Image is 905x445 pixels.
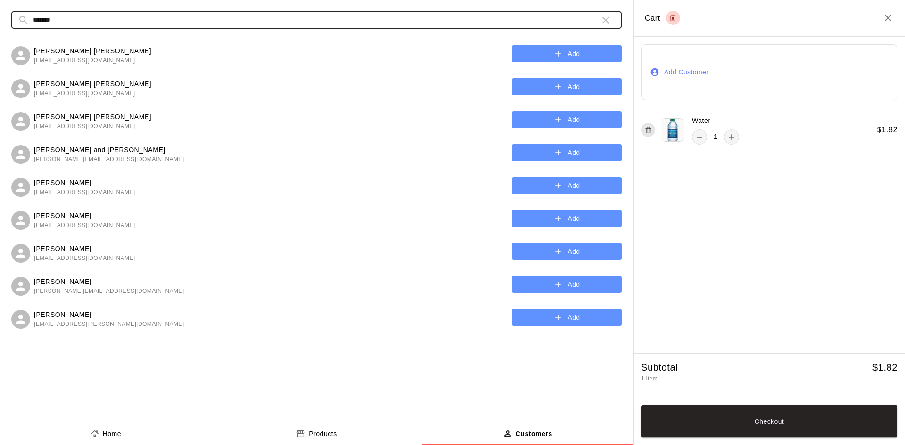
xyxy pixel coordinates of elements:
span: 1 item [641,375,658,382]
p: Water [692,116,711,126]
span: [EMAIL_ADDRESS][DOMAIN_NAME] [34,254,135,263]
span: [EMAIL_ADDRESS][DOMAIN_NAME] [34,89,151,98]
span: [EMAIL_ADDRESS][DOMAIN_NAME] [34,56,151,65]
span: [EMAIL_ADDRESS][DOMAIN_NAME] [34,188,135,197]
p: [PERSON_NAME] [34,211,135,221]
button: Add [512,45,622,63]
p: Home [103,429,122,439]
p: Products [309,429,337,439]
p: [PERSON_NAME] and [PERSON_NAME] [34,145,184,155]
button: Add [512,276,622,293]
button: Add [512,177,622,194]
button: Add [512,144,622,162]
p: [PERSON_NAME] [34,310,184,320]
p: 1 [714,132,717,142]
span: [PERSON_NAME][EMAIL_ADDRESS][DOMAIN_NAME] [34,287,184,296]
p: [PERSON_NAME] [PERSON_NAME] [34,79,151,89]
h5: $ 1.82 [872,361,897,374]
button: Add [512,243,622,260]
p: Customers [516,429,552,439]
button: Add Customer [641,44,897,100]
div: Cart [645,11,680,25]
p: [PERSON_NAME] [PERSON_NAME] [34,46,151,56]
p: [PERSON_NAME] [PERSON_NAME] [34,112,151,122]
span: [PERSON_NAME][EMAIL_ADDRESS][DOMAIN_NAME] [34,155,184,164]
button: Close [882,12,894,24]
span: [EMAIL_ADDRESS][DOMAIN_NAME] [34,122,151,131]
span: [EMAIL_ADDRESS][PERSON_NAME][DOMAIN_NAME] [34,320,184,329]
p: [PERSON_NAME] [34,277,184,287]
h6: $ 1.82 [877,124,897,136]
button: Checkout [641,405,897,437]
button: Add [512,210,622,227]
button: Add [512,111,622,129]
button: Add [512,78,622,96]
span: [EMAIL_ADDRESS][DOMAIN_NAME] [34,221,135,230]
button: Add [512,309,622,326]
p: [PERSON_NAME] [34,244,135,254]
img: product 18 [661,118,684,142]
button: remove [692,129,707,145]
button: add [724,129,739,145]
p: [PERSON_NAME] [34,178,135,188]
h5: Subtotal [641,361,678,374]
button: Empty cart [666,11,680,25]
